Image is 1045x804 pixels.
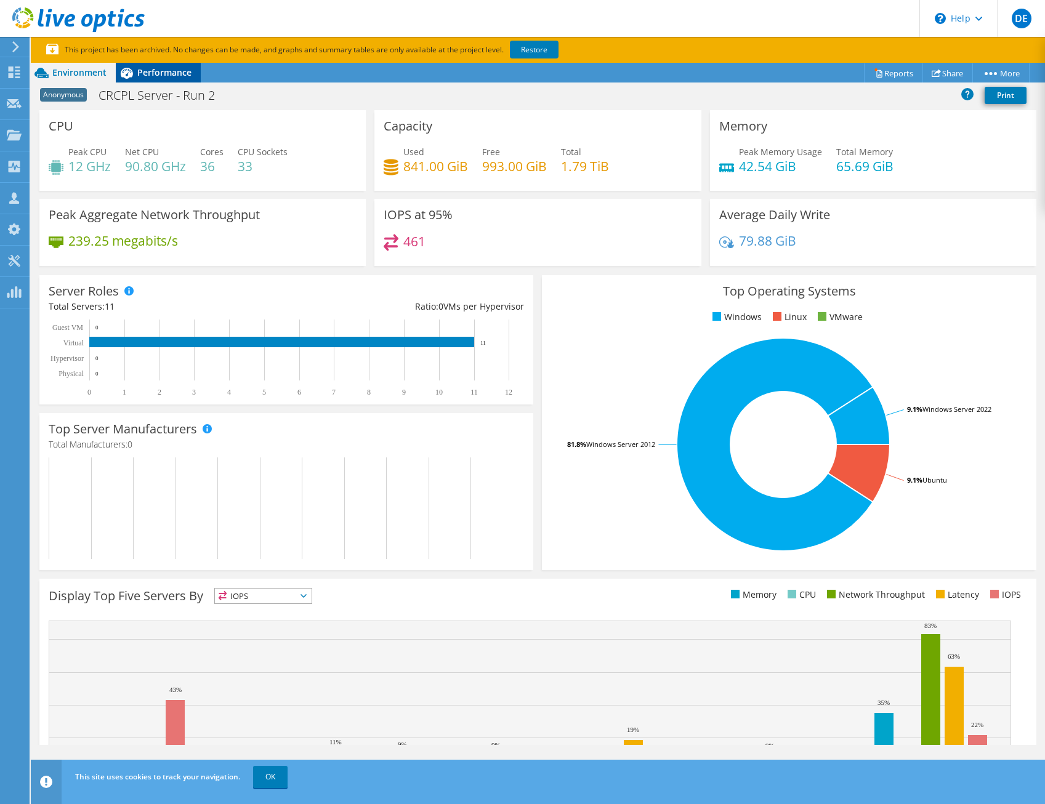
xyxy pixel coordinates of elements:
h4: 239.25 megabits/s [68,234,178,247]
div: Total Servers: [49,300,286,313]
h4: 42.54 GiB [739,159,822,173]
li: Windows [709,310,762,324]
span: Peak CPU [68,146,107,158]
text: 11% [329,738,342,746]
li: Linux [770,310,807,324]
li: VMware [815,310,863,324]
text: Guest VM [52,323,83,332]
h3: Average Daily Write [719,208,830,222]
span: CPU Sockets [238,146,288,158]
h4: 79.88 GiB [739,234,796,247]
a: More [972,63,1030,82]
text: 3 [192,388,196,396]
li: Network Throughput [824,588,925,601]
tspan: 81.8% [567,440,586,449]
text: Hypervisor [50,354,84,363]
tspan: Ubuntu [922,475,947,484]
span: Performance [137,66,192,78]
h3: IOPS at 95% [384,208,453,222]
text: 11 [470,388,478,396]
li: Latency [933,588,979,601]
h3: Top Server Manufacturers [49,422,197,436]
h1: CRCPL Server - Run 2 [93,89,234,102]
text: 83% [924,622,937,629]
h3: Capacity [384,119,432,133]
text: 8% [559,744,568,751]
text: 22% [971,721,983,728]
div: Ratio: VMs per Hypervisor [286,300,524,313]
text: 2 [158,388,161,396]
li: Memory [728,588,777,601]
a: Restore [510,41,559,58]
h3: Peak Aggregate Network Throughput [49,208,260,222]
h4: 90.80 GHz [125,159,186,173]
text: 9% [765,742,775,749]
text: 9% [491,741,501,749]
a: Share [922,63,973,82]
a: Reports [864,63,923,82]
text: 12 [505,388,512,396]
text: 11 [480,340,486,346]
text: Virtual [63,339,84,347]
span: 11 [105,300,115,312]
text: 0 [95,355,99,361]
span: IOPS [215,589,312,603]
text: 5 [262,388,266,396]
span: DE [1012,9,1031,28]
span: 0 [127,438,132,450]
span: This site uses cookies to track your navigation. [75,771,240,782]
a: OK [253,766,288,788]
li: IOPS [987,588,1021,601]
span: Free [482,146,500,158]
span: Used [403,146,424,158]
text: 43% [169,686,182,693]
a: Print [985,87,1027,104]
h4: 36 [200,159,224,173]
h4: 841.00 GiB [403,159,468,173]
h4: Total Manufacturers: [49,438,524,451]
text: 1 [123,388,126,396]
h3: Top Operating Systems [551,284,1027,298]
tspan: 9.1% [907,475,922,484]
text: 9% [398,741,407,748]
text: 0 [87,388,91,396]
text: Physical [59,369,84,378]
span: Environment [52,66,107,78]
h3: CPU [49,119,73,133]
text: 0 [95,324,99,331]
h4: 33 [238,159,288,173]
text: 8 [367,388,371,396]
span: Total Memory [836,146,893,158]
li: CPU [785,588,816,601]
text: 4 [227,388,231,396]
text: 7 [332,388,336,396]
h4: 65.69 GiB [836,159,894,173]
h3: Server Roles [49,284,119,298]
span: Peak Memory Usage [739,146,822,158]
span: 0 [438,300,443,312]
text: 8% [652,743,661,750]
svg: \n [935,13,946,24]
span: Net CPU [125,146,159,158]
text: 0 [95,371,99,377]
h4: 993.00 GiB [482,159,547,173]
text: 8% [812,744,821,751]
span: Cores [200,146,224,158]
p: This project has been archived. No changes can be made, and graphs and summary tables are only av... [46,43,650,57]
text: 10 [435,388,443,396]
text: 35% [878,699,890,706]
tspan: Windows Server 2022 [922,404,991,414]
tspan: Windows Server 2012 [586,440,655,449]
text: 6 [297,388,301,396]
text: 9 [402,388,406,396]
span: Anonymous [40,88,87,102]
tspan: 9.1% [907,404,922,414]
text: 63% [948,653,960,660]
h4: 461 [403,235,426,248]
h4: 12 GHz [68,159,111,173]
span: Total [561,146,581,158]
h3: Memory [719,119,767,133]
h4: 1.79 TiB [561,159,609,173]
text: 19% [627,726,639,733]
